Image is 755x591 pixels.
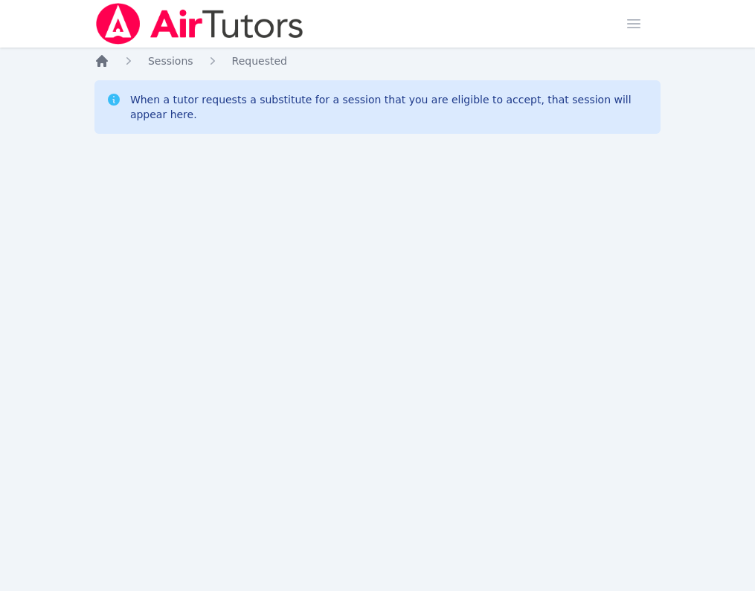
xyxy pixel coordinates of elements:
[94,3,305,45] img: Air Tutors
[130,92,649,122] div: When a tutor requests a substitute for a session that you are eligible to accept, that session wi...
[94,54,661,68] nav: Breadcrumb
[148,54,193,68] a: Sessions
[232,55,287,67] span: Requested
[232,54,287,68] a: Requested
[148,55,193,67] span: Sessions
